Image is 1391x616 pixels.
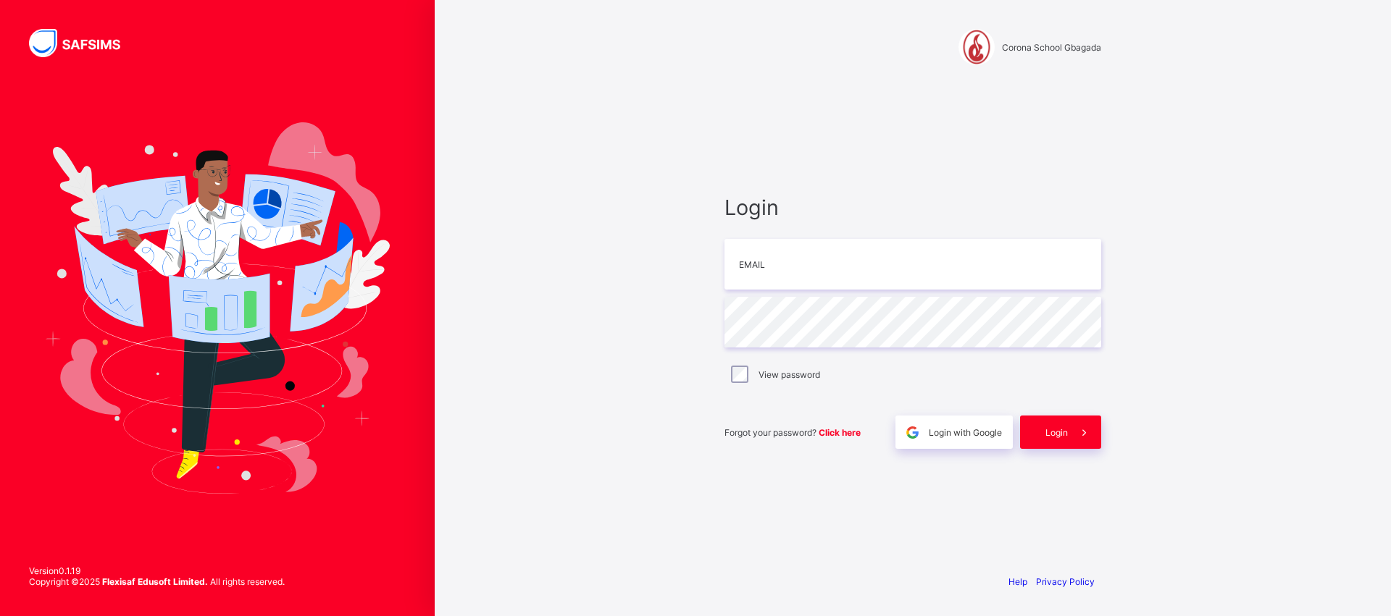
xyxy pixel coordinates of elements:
[29,576,285,587] span: Copyright © 2025 All rights reserved.
[929,427,1002,438] span: Login with Google
[1002,42,1101,53] span: Corona School Gbagada
[724,427,861,438] span: Forgot your password?
[1045,427,1068,438] span: Login
[29,565,285,576] span: Version 0.1.19
[904,424,921,441] img: google.396cfc9801f0270233282035f929180a.svg
[1008,576,1027,587] a: Help
[45,122,390,493] img: Hero Image
[102,576,208,587] strong: Flexisaf Edusoft Limited.
[1036,576,1095,587] a: Privacy Policy
[29,29,138,57] img: SAFSIMS Logo
[759,369,820,380] label: View password
[724,195,1101,220] span: Login
[819,427,861,438] a: Click here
